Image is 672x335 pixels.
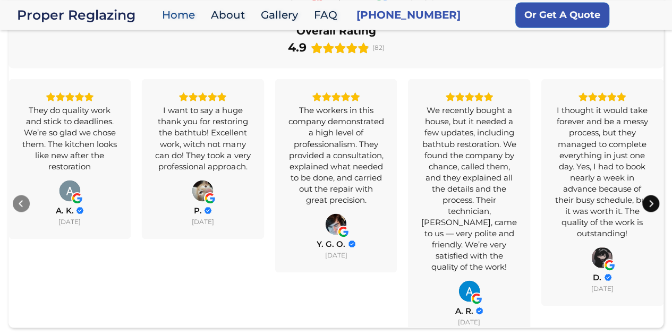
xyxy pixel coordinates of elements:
[288,105,384,205] div: The workers in this company demonstrated a high level of professionalism. They provided a consult...
[192,217,214,226] div: [DATE]
[356,7,461,22] a: [PHONE_NUMBER]
[13,195,30,212] div: Previous
[455,306,483,315] a: Review by A. R.
[17,7,157,22] div: Proper Reglazing
[59,180,80,201] img: A. K.
[56,205,74,215] span: A. K.
[642,195,659,212] div: Next
[288,92,384,101] div: Rating: 5.0 out of 5
[593,272,611,282] a: Review by D.
[155,92,251,101] div: Rating: 5.0 out of 5
[455,306,473,315] span: A. R.
[325,213,346,235] img: Y. G. O.
[372,44,385,51] span: (82)
[421,105,517,272] div: We recently bought a house, but it needed a few updates, including bathtub restoration. We found ...
[17,7,157,22] a: home
[157,4,206,27] a: Home
[206,4,256,27] a: About
[59,180,80,201] a: View on Google
[155,105,251,171] div: I want to say a huge thank you for restoring the bathtub! Excellent work, witch not many can do! ...
[591,284,614,293] div: [DATE]
[56,205,84,215] a: Review by A. K.
[476,307,483,314] div: Verified Customer
[592,247,613,268] a: View on Google
[554,92,650,101] div: Rating: 5.0 out of 5
[604,273,611,281] div: Verified Customer
[592,247,613,268] img: D.
[309,4,348,27] a: FAQ
[205,207,212,214] div: Verified Customer
[288,40,369,55] div: Rating: 4.9 out of 5
[194,205,202,215] span: P.
[458,280,480,302] a: View on Google
[317,239,345,248] span: Y. G. O.
[194,205,212,215] a: Review by P.
[458,317,480,326] div: [DATE]
[348,240,355,247] div: Verified Customer
[192,180,214,201] img: P.
[325,251,347,259] div: [DATE]
[317,239,355,248] a: Review by Y. G. O.
[325,213,346,235] a: View on Google
[515,2,609,28] a: Or Get A Quote
[458,280,480,302] img: A. R.
[593,272,601,282] span: D.
[554,105,650,238] div: I thought it would take forever and be a messy process, but they managed to complete everything i...
[8,79,664,328] div: Carousel
[76,207,84,214] div: Verified Customer
[288,40,307,55] div: 4.9
[22,92,118,101] div: Rating: 5.0 out of 5
[58,217,81,226] div: [DATE]
[256,4,309,27] a: Gallery
[421,92,517,101] div: Rating: 5.0 out of 5
[192,180,214,201] a: View on Google
[296,22,376,39] div: Overall Rating
[22,105,118,171] div: They do quality work and stick to deadlines. We’re so glad we chose them. The kitchen looks like ...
